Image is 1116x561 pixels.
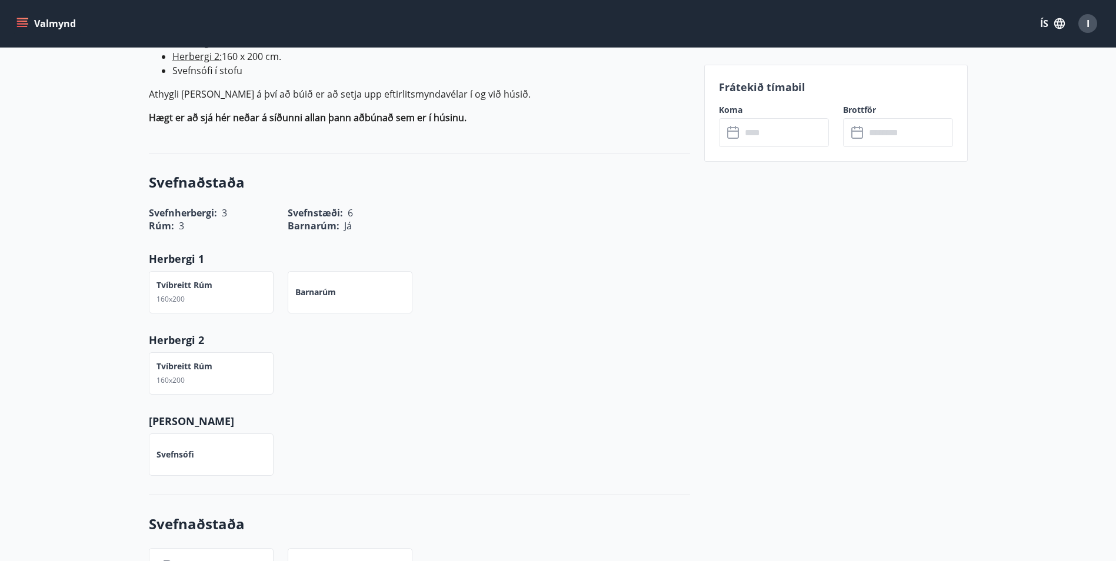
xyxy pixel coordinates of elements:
p: [PERSON_NAME] [149,413,690,429]
p: Herbergi 1 [149,251,690,266]
li: Svefnsófi í stofu [172,64,690,78]
span: 160x200 [156,294,185,304]
p: Barnarúm [295,286,336,298]
span: I [1087,17,1090,30]
p: Svefnsófi [156,449,194,460]
p: Tvíbreitt rúm [156,279,212,291]
p: Herbergi 2 [149,332,690,348]
strong: Hægt er að sjá hér neðar á síðunni allan þann aðbúnað sem er í húsinu. [149,111,467,124]
button: ÍS [1034,13,1071,34]
label: Koma [719,104,829,116]
ins: Herbergi 2: [172,50,222,63]
li: 160 x 200 cm. [172,49,690,64]
label: Brottför [843,104,953,116]
button: menu [14,13,81,34]
span: Já [344,219,352,232]
p: Athygli [PERSON_NAME] á því að búið er að setja upp eftirlitsmyndavélar í og við húsið. [149,87,690,101]
p: Tvíbreitt rúm [156,360,212,372]
button: I [1074,9,1102,38]
h3: Svefnaðstaða [149,514,690,534]
span: 3 [179,219,184,232]
span: 160x200 [156,375,185,385]
span: Barnarúm : [288,219,339,232]
p: Frátekið tímabil [719,79,953,95]
span: Rúm : [149,219,174,232]
h3: Svefnaðstaða [149,172,690,192]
